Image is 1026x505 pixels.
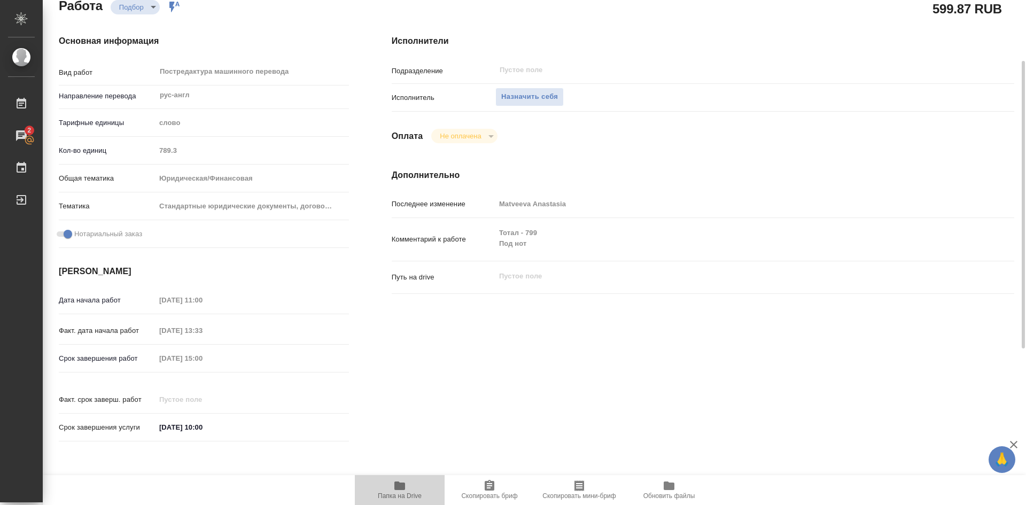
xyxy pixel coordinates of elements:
[59,474,94,491] h2: Заказ
[59,265,349,278] h4: [PERSON_NAME]
[74,229,142,239] span: Нотариальный заказ
[59,118,156,128] p: Тарифные единицы
[59,394,156,405] p: Факт. срок заверш. работ
[542,492,616,500] span: Скопировать мини-бриф
[495,196,962,212] input: Пустое поле
[355,475,445,505] button: Папка на Drive
[534,475,624,505] button: Скопировать мини-бриф
[59,422,156,433] p: Срок завершения услуги
[392,199,495,209] p: Последнее изменение
[156,292,249,308] input: Пустое поле
[392,35,1014,48] h4: Исполнители
[59,173,156,184] p: Общая тематика
[3,122,40,149] a: 2
[431,129,497,143] div: Подбор
[499,64,937,76] input: Пустое поле
[495,88,564,106] button: Назначить себя
[495,224,962,253] textarea: Тотал - 799 Под нот
[461,492,517,500] span: Скопировать бриф
[156,143,349,158] input: Пустое поле
[59,67,156,78] p: Вид работ
[392,92,495,103] p: Исполнитель
[156,169,349,188] div: Юридическая/Финансовая
[445,475,534,505] button: Скопировать бриф
[392,272,495,283] p: Путь на drive
[392,169,1014,182] h4: Дополнительно
[437,131,484,141] button: Не оплачена
[156,197,349,215] div: Стандартные юридические документы, договоры, уставы
[59,35,349,48] h4: Основная информация
[392,234,495,245] p: Комментарий к работе
[378,492,422,500] span: Папка на Drive
[643,492,695,500] span: Обновить файлы
[156,419,249,435] input: ✎ Введи что-нибудь
[501,91,558,103] span: Назначить себя
[392,66,495,76] p: Подразделение
[59,353,156,364] p: Срок завершения работ
[624,475,714,505] button: Обновить файлы
[993,448,1011,471] span: 🙏
[59,91,156,102] p: Направление перевода
[156,323,249,338] input: Пустое поле
[156,392,249,407] input: Пустое поле
[59,201,156,212] p: Тематика
[392,130,423,143] h4: Оплата
[59,325,156,336] p: Факт. дата начала работ
[21,125,37,136] span: 2
[156,114,349,132] div: слово
[59,295,156,306] p: Дата начала работ
[116,3,147,12] button: Подбор
[989,446,1015,473] button: 🙏
[59,145,156,156] p: Кол-во единиц
[156,351,249,366] input: Пустое поле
